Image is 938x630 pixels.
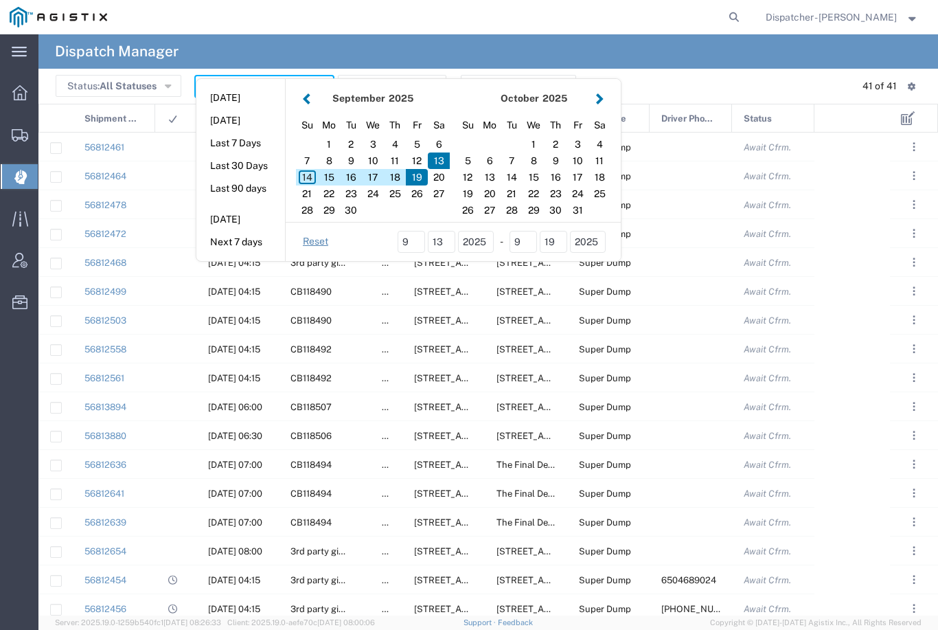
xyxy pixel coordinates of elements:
[398,231,425,253] input: mm
[744,142,791,153] span: Await Cfrm.
[457,202,479,218] div: 26
[362,169,384,185] div: 17
[84,546,126,556] a: 56812654
[744,546,791,556] span: Await Cfrm.
[545,202,567,218] div: 30
[496,575,633,585] span: 20899 Antler Rd, Lakehead, California, United States
[340,169,362,185] div: 16
[290,258,369,268] span: 3rd party giveaway
[163,618,221,627] span: [DATE] 08:26:33
[196,110,285,131] button: [DATE]
[55,618,221,627] span: Server: 2025.19.0-1259b540fc1
[196,133,285,154] button: Last 7 Days
[588,136,610,153] div: 4
[744,604,791,614] span: Await Cfrm.
[579,402,631,412] span: Super Dump
[362,136,384,153] div: 3
[744,200,791,210] span: Await Cfrm.
[501,93,539,104] strong: October
[496,258,633,268] span: 20899 Antler Rd, Lakehead, California, United States
[290,344,332,355] span: CB118492
[567,185,588,202] div: 24
[913,398,915,415] span: . . .
[913,196,915,213] span: . . .
[744,104,772,133] span: Status
[496,488,906,499] span: The Final Destination is not defined yet, Placerville, California, United States
[290,402,332,412] span: CB118507
[496,286,633,297] span: 10936 Iron Mountain Rd, Redding, California, United States
[579,575,631,585] span: Super Dump
[290,517,332,528] span: CB118494
[382,402,402,412] span: false
[479,169,501,185] div: 13
[414,286,625,297] span: 6501 Florin Perkins Rd, Sacramento, California, United States
[913,283,915,300] span: . . .
[501,185,523,202] div: 21
[523,153,545,169] div: 8
[389,93,413,104] span: 2025
[428,185,450,202] div: 27
[428,136,450,153] div: 6
[382,344,402,355] span: false
[84,431,126,441] a: 56813880
[913,572,915,588] span: . . .
[362,153,384,169] div: 10
[545,169,567,185] div: 16
[196,155,285,177] button: Last 30 Days
[523,185,545,202] div: 22
[208,431,262,441] span: 09/16/2025, 06:30
[904,339,924,359] button: ...
[414,460,551,470] span: 6400 Claim St, Placerville, California, United States
[340,153,362,169] div: 9
[290,460,332,470] span: CB118494
[428,153,450,169] div: 13
[913,168,915,184] span: . . .
[744,315,791,326] span: Await Cfrm.
[579,431,631,441] span: Super Dump
[567,169,588,185] div: 17
[545,153,567,169] div: 9
[196,232,285,253] button: Next 7 days
[457,185,479,202] div: 19
[744,171,791,181] span: Await Cfrm.
[384,169,406,185] div: 18
[208,517,262,528] span: 09/16/2025, 07:00
[227,618,375,627] span: Client: 2025.19.0-aefe70c
[414,373,625,383] span: 6501 Florin Perkins Rd, Sacramento, California, United States
[340,202,362,218] div: 30
[744,517,791,528] span: Await Cfrm.
[84,286,126,297] a: 56812499
[765,9,919,25] button: Dispatcher - [PERSON_NAME]
[84,460,126,470] a: 56812636
[382,517,402,528] span: false
[523,136,545,153] div: 1
[318,115,340,136] div: Monday
[338,75,446,97] button: Saved Searches
[318,202,340,218] div: 29
[579,315,631,326] span: Super Dump
[414,431,551,441] span: 2601 Hwy 49, Cool, California, 95614, United States
[208,546,262,556] span: 09/16/2025, 08:00
[208,344,260,355] span: 09/16/2025, 04:15
[579,258,631,268] span: Super Dump
[84,171,126,181] a: 56812464
[10,7,107,27] img: logo
[296,169,318,185] div: 14
[744,575,791,585] span: Await Cfrm.
[382,373,402,383] span: false
[744,286,791,297] span: Await Cfrm.
[904,253,924,272] button: ...
[317,618,375,627] span: [DATE] 08:00:06
[545,115,567,136] div: Thursday
[84,258,126,268] a: 56812468
[296,115,318,136] div: Sunday
[744,229,791,239] span: Await Cfrm.
[290,286,332,297] span: CB118490
[318,169,340,185] div: 15
[744,373,791,383] span: Await Cfrm.
[904,599,924,618] button: ...
[406,185,428,202] div: 26
[501,169,523,185] div: 14
[290,604,369,614] span: 3rd party giveaway
[523,115,545,136] div: Wednesday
